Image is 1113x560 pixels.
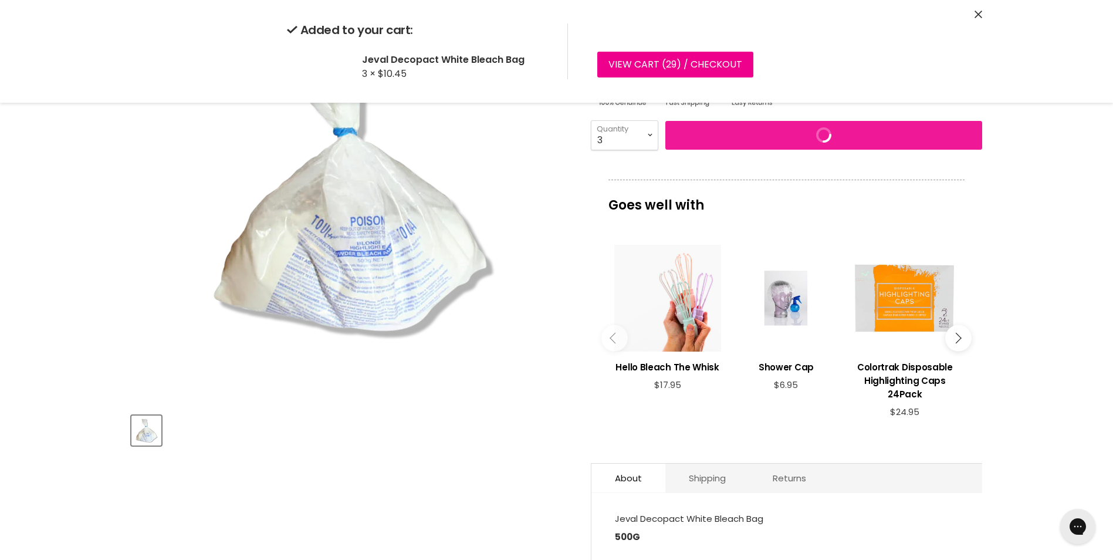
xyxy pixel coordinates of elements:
a: About [591,464,665,492]
h3: Colortrak Disposable Highlighting Caps 24Pack [851,360,958,401]
h2: Jeval Decopact White Bleach Bag [362,53,549,66]
img: Jeval Decopact White Bleach Bag [174,9,526,361]
select: Quantity [591,120,658,150]
a: View product:Colortrak Disposable Highlighting Caps 24Pack [851,352,958,407]
span: $6.95 [774,379,798,391]
span: $24.95 [890,406,919,418]
p: Goes well with [608,180,965,218]
span: $17.95 [654,379,681,391]
button: Close [975,9,982,21]
a: View product:Shower Cap [733,352,840,380]
a: View product:Hello Bleach The Whisk [614,352,721,380]
h3: Shower Cap [733,360,840,374]
img: Jeval Decopact White Bleach Bag [133,417,160,444]
span: 3 × [362,67,375,80]
div: Product thumbnails [130,412,571,446]
a: Shipping [665,464,749,492]
iframe: Gorgias live chat messenger [1054,505,1101,548]
a: Returns [749,464,830,492]
strong: 500G [615,531,640,543]
p: Jeval Decopact White Bleach Bag [615,511,959,529]
img: Jeval Decopact White Bleach Bag [287,62,296,71]
span: $10.45 [378,67,407,80]
span: 29 [666,58,676,71]
button: Jeval Decopact White Bleach Bag [131,416,161,446]
h2: Added to your cart: [287,23,549,37]
a: View cart (29) / Checkout [597,52,753,77]
h3: Hello Bleach The Whisk [614,360,721,374]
